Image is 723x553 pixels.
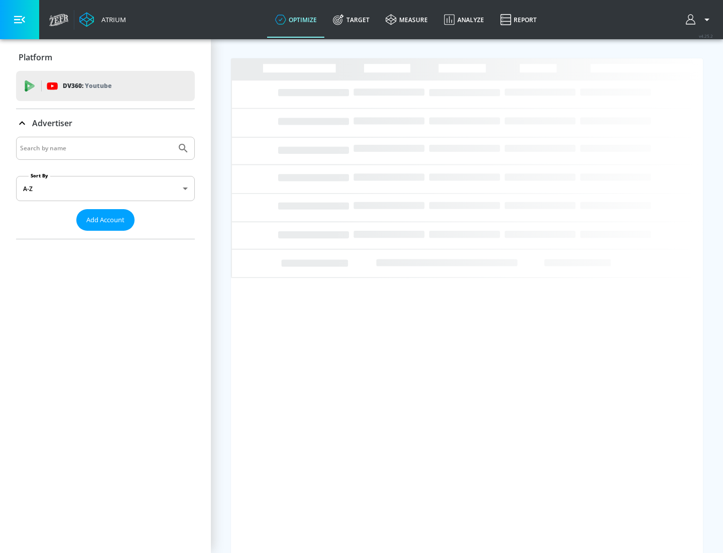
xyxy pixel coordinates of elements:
div: Atrium [97,15,126,24]
label: Sort By [29,172,50,179]
p: DV360: [63,80,111,91]
a: Target [325,2,378,38]
div: DV360: Youtube [16,71,195,101]
a: Analyze [436,2,492,38]
a: optimize [267,2,325,38]
input: Search by name [20,142,172,155]
p: Platform [19,52,52,63]
a: measure [378,2,436,38]
p: Youtube [85,80,111,91]
div: A-Z [16,176,195,201]
span: v 4.25.2 [699,33,713,39]
a: Report [492,2,545,38]
button: Add Account [76,209,135,231]
div: Platform [16,43,195,71]
span: Add Account [86,214,125,226]
a: Atrium [79,12,126,27]
p: Advertiser [32,118,72,129]
div: Advertiser [16,137,195,239]
div: Advertiser [16,109,195,137]
nav: list of Advertiser [16,231,195,239]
